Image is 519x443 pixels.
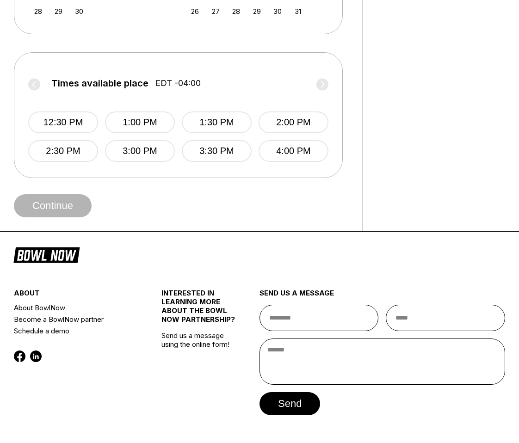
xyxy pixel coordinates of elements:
div: Choose Tuesday, October 28th, 2025 [230,5,242,18]
button: 2:00 PM [259,111,328,133]
a: Become a BowlNow partner [14,314,137,325]
span: EDT -04:00 [155,78,201,88]
button: 3:00 PM [105,140,175,162]
div: Choose Wednesday, October 29th, 2025 [251,5,263,18]
div: Send us a message using the online form! [161,268,235,443]
div: Choose Thursday, October 30th, 2025 [271,5,284,18]
button: 3:30 PM [182,140,252,162]
div: INTERESTED IN LEARNING MORE ABOUT THE BOWL NOW PARTNERSHIP? [161,289,235,331]
button: 12:30 PM [28,111,98,133]
div: send us a message [259,289,505,305]
div: Choose Sunday, September 28th, 2025 [32,5,44,18]
button: 2:30 PM [28,140,98,162]
button: 1:00 PM [105,111,175,133]
a: Schedule a demo [14,325,137,337]
div: Choose Friday, October 31st, 2025 [292,5,304,18]
div: Choose Sunday, October 26th, 2025 [189,5,201,18]
button: 4:00 PM [259,140,328,162]
span: Times available place [51,78,148,88]
div: about [14,289,137,302]
div: Choose Monday, September 29th, 2025 [52,5,65,18]
button: 1:30 PM [182,111,252,133]
div: Choose Tuesday, September 30th, 2025 [73,5,86,18]
button: send [259,392,320,415]
div: Choose Monday, October 27th, 2025 [210,5,222,18]
a: About BowlNow [14,302,137,314]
